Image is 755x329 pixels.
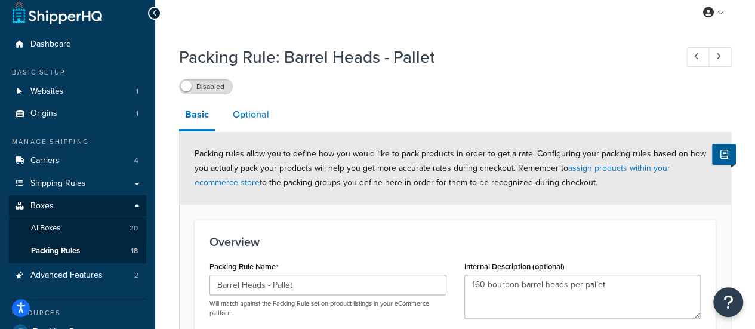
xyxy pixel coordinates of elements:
[209,262,279,272] label: Packing Rule Name
[179,100,215,131] a: Basic
[30,201,54,211] span: Boxes
[464,275,701,319] textarea: 160 bourbon barrel heads per pallet
[209,299,446,318] p: Will match against the Packing Rule set on product listings in your eCommerce platform
[180,79,232,94] label: Disabled
[9,103,146,125] a: Origins1
[9,81,146,103] li: Websites
[9,150,146,172] li: Carriers
[686,47,710,67] a: Previous Record
[30,87,64,97] span: Websites
[9,195,146,263] li: Boxes
[134,156,138,166] span: 4
[9,150,146,172] a: Carriers4
[130,223,138,233] span: 20
[9,67,146,78] div: Basic Setup
[9,173,146,195] a: Shipping Rules
[9,240,146,262] a: Packing Rules18
[136,109,138,119] span: 1
[9,137,146,147] div: Manage Shipping
[9,33,146,56] a: Dashboard
[712,144,736,165] button: Show Help Docs
[136,87,138,97] span: 1
[9,308,146,318] div: Resources
[30,270,103,281] span: Advanced Features
[9,217,146,239] a: AllBoxes20
[9,265,146,287] a: Advanced Features2
[179,45,664,69] h1: Packing Rule: Barrel Heads - Pallet
[30,156,60,166] span: Carriers
[9,265,146,287] li: Advanced Features
[9,103,146,125] li: Origins
[9,195,146,217] a: Boxes
[9,240,146,262] li: Packing Rules
[209,235,701,248] h3: Overview
[30,109,57,119] span: Origins
[464,262,565,271] label: Internal Description (optional)
[131,246,138,256] span: 18
[9,81,146,103] a: Websites1
[227,100,275,129] a: Optional
[708,47,732,67] a: Next Record
[134,270,138,281] span: 2
[30,179,86,189] span: Shipping Rules
[31,223,60,233] span: All Boxes
[713,287,743,317] button: Open Resource Center
[30,39,71,50] span: Dashboard
[31,246,80,256] span: Packing Rules
[195,147,706,189] span: Packing rules allow you to define how you would like to pack products in order to get a rate. Con...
